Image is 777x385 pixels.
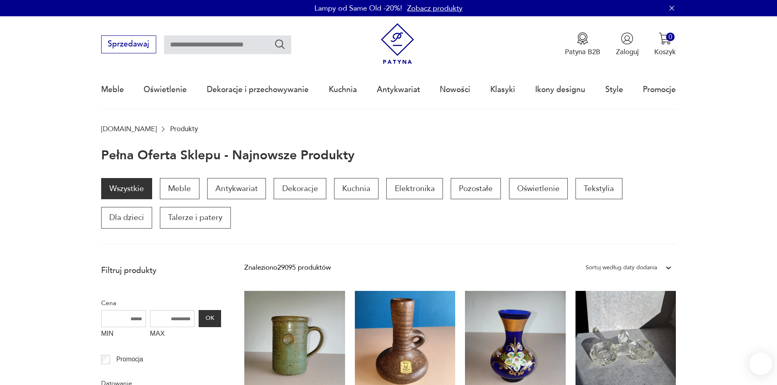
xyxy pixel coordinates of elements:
[749,352,772,375] iframe: Smartsupp widget button
[576,178,622,199] a: Tekstylia
[101,298,221,308] p: Cena
[274,178,326,199] a: Dekoracje
[509,178,568,199] a: Oświetlenie
[207,71,309,108] a: Dekoracje i przechowywanie
[565,32,600,57] button: Patyna B2B
[160,178,199,199] a: Meble
[643,71,676,108] a: Promocje
[666,33,675,41] div: 0
[565,47,600,57] p: Patyna B2B
[101,35,156,53] button: Sprzedawaj
[586,262,657,273] div: Sortuj według daty dodania
[659,32,671,45] img: Ikona koszyka
[244,262,331,273] div: Znaleziono 29095 produktów
[170,125,198,133] p: Produkty
[334,178,379,199] a: Kuchnia
[440,71,470,108] a: Nowości
[451,178,501,199] a: Pozostałe
[274,38,286,50] button: Szukaj
[101,149,354,163] h1: Pełna oferta sklepu - najnowsze produkty
[535,71,585,108] a: Ikony designu
[101,42,156,48] a: Sprzedawaj
[101,178,152,199] a: Wszystkie
[101,265,221,276] p: Filtruj produkty
[377,71,420,108] a: Antykwariat
[654,47,676,57] p: Koszyk
[150,327,195,343] label: MAX
[407,3,463,13] a: Zobacz produkty
[199,310,221,327] button: OK
[616,47,639,57] p: Zaloguj
[329,71,357,108] a: Kuchnia
[101,327,146,343] label: MIN
[565,32,600,57] a: Ikona medaluPatyna B2B
[377,23,418,64] img: Patyna - sklep z meblami i dekoracjami vintage
[576,32,589,45] img: Ikona medalu
[160,207,230,228] a: Talerze i patery
[490,71,515,108] a: Klasyki
[616,32,639,57] button: Zaloguj
[314,3,402,13] p: Lampy od Same Old -20%!
[101,125,157,133] a: [DOMAIN_NAME]
[116,354,143,365] p: Promocja
[386,178,443,199] a: Elektronika
[654,32,676,57] button: 0Koszyk
[144,71,187,108] a: Oświetlenie
[101,207,152,228] a: Dla dzieci
[621,32,633,45] img: Ikonka użytkownika
[207,178,266,199] a: Antykwariat
[605,71,623,108] a: Style
[101,71,124,108] a: Meble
